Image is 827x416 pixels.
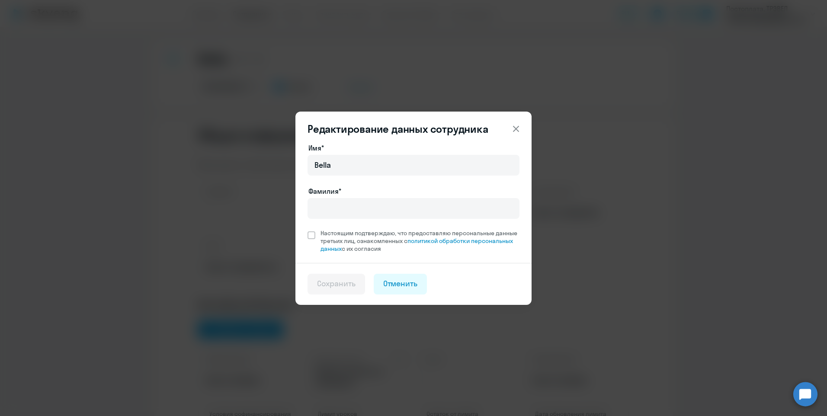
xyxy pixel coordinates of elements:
div: Отменить [383,278,418,289]
button: Сохранить [308,274,365,294]
label: Фамилия* [308,186,341,196]
div: Сохранить [317,278,356,289]
span: Настоящим подтверждаю, что предоставляю персональные данные третьих лиц, ознакомленных с с их сог... [321,229,519,253]
button: Отменить [374,274,427,294]
header: Редактирование данных сотрудника [295,122,532,136]
a: политикой обработки персональных данных [321,237,513,253]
